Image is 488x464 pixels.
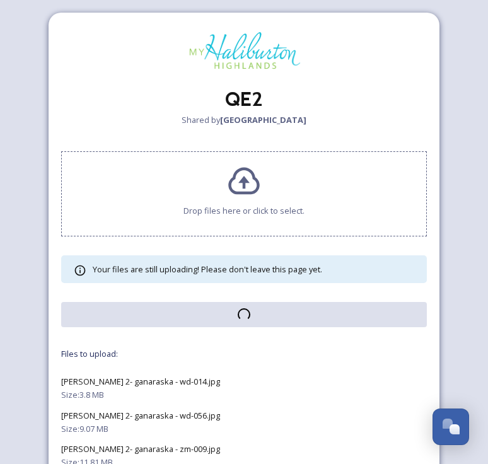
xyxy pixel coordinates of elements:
[61,389,104,401] span: Size: 3.8 MB
[93,264,322,275] span: Your files are still uploading! Please don't leave this page yet.
[182,114,306,126] span: Shared by
[181,25,307,78] img: MYHH_Colour.png
[61,410,220,421] span: [PERSON_NAME] 2- ganaraska - wd-056.jpg
[220,114,306,125] strong: [GEOGRAPHIC_DATA]
[61,348,118,359] span: Files to upload:
[183,205,305,217] span: Drop files here or click to select.
[61,376,220,387] span: [PERSON_NAME] 2- ganaraska - wd-014.jpg
[61,423,108,435] span: Size: 9.07 MB
[61,84,427,114] h2: QE2
[61,443,220,455] span: [PERSON_NAME] 2- ganaraska - zm-009.jpg
[433,409,469,445] button: Open Chat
